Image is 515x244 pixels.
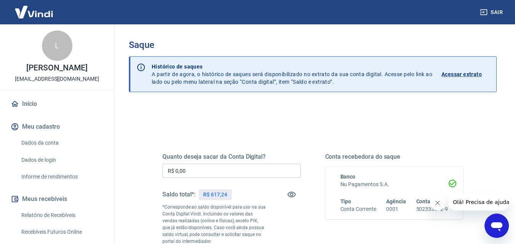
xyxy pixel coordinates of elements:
a: Início [9,96,105,112]
span: Conta [416,198,431,204]
div: L [42,30,72,61]
p: Acessar extrato [441,70,482,78]
span: Tipo [340,198,351,204]
a: Dados de login [18,152,105,168]
h6: Nu Pagamentos S.A. [340,180,448,188]
p: [EMAIL_ADDRESS][DOMAIN_NAME] [15,75,99,83]
span: Olá! Precisa de ajuda? [5,5,64,11]
h5: Conta recebedora do saque [325,153,464,161]
iframe: Botão para abrir a janela de mensagens [485,214,509,238]
h6: 0001 [386,205,406,213]
a: Informe de rendimentos [18,169,105,185]
h5: Quanto deseja sacar da Conta Digital? [162,153,301,161]
h3: Saque [129,40,497,50]
a: Recebíveis Futuros Online [18,224,105,240]
img: Vindi [9,0,59,24]
p: Histórico de saques [152,63,432,70]
p: R$ 617,24 [203,191,227,199]
button: Sair [478,5,506,19]
a: Dados da conta [18,135,105,151]
iframe: Mensagem da empresa [448,194,509,211]
a: Relatório de Recebíveis [18,207,105,223]
h6: 502333672-9 [416,205,448,213]
button: Meus recebíveis [9,191,105,207]
span: Agência [386,198,406,204]
span: Banco [340,174,356,180]
h5: Saldo total*: [162,191,196,198]
h6: Conta Corrente [340,205,376,213]
a: Acessar extrato [441,63,490,86]
button: Meu cadastro [9,118,105,135]
p: [PERSON_NAME] [26,64,87,72]
p: A partir de agora, o histórico de saques será disponibilizado no extrato da sua conta digital. Ac... [152,63,432,86]
iframe: Fechar mensagem [430,195,445,211]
